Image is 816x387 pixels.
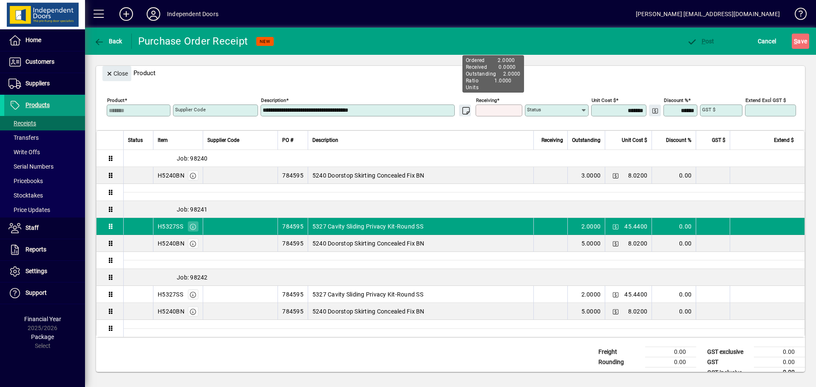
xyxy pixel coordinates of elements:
button: Change Price Levels [609,220,621,232]
mat-label: Discount % [664,97,688,103]
mat-label: Description [261,97,286,103]
td: 784595 [278,303,308,320]
td: GST inclusive [703,367,754,378]
td: GST exclusive [703,347,754,357]
td: 3.0000 [567,167,605,184]
mat-label: Unit Cost $ [592,97,616,103]
span: Staff [25,224,39,231]
span: Home [25,37,41,43]
span: Support [25,289,47,296]
span: Customers [25,58,54,65]
span: Description [312,136,338,145]
td: 0.00 [645,347,696,357]
div: Product [96,57,805,83]
span: Extend $ [774,136,794,145]
span: 8.0200 [628,307,648,316]
span: Serial Numbers [8,163,54,170]
div: Job: 98242 [124,273,805,282]
td: 0.00 [754,357,805,367]
span: Item [158,136,168,145]
span: Reports [25,246,46,253]
td: 0.00 [652,218,696,235]
td: 0.00 [754,367,805,378]
a: Suppliers [4,73,85,94]
span: Write Offs [8,149,40,155]
a: Price Updates [4,203,85,217]
div: H5240BN [158,307,184,316]
span: P [702,38,705,45]
td: Rounding [594,357,645,367]
mat-label: Product [107,97,125,103]
button: Post [685,34,717,49]
div: Purchase Order Receipt [138,34,248,48]
div: Independent Doors [167,7,218,21]
div: H5327SS [158,290,183,299]
span: Cancel [758,34,776,48]
app-page-header-button: Back [85,34,132,49]
span: Discount % [666,136,691,145]
mat-label: Receiving [476,97,497,103]
td: 784595 [278,235,308,252]
a: Settings [4,261,85,282]
td: 0.00 [652,286,696,303]
button: Save [792,34,809,49]
span: ost [687,38,714,45]
td: 5.0000 [567,235,605,252]
div: H5240BN [158,239,184,248]
span: ave [794,34,807,48]
td: 0.00 [652,235,696,252]
td: 0.00 [652,303,696,320]
span: Price Updates [8,206,50,213]
div: H5240BN [158,171,184,180]
td: 5240 Doorstop Skirting Concealed Fix BN [308,167,533,184]
button: Profile [140,6,167,22]
a: Staff [4,218,85,239]
mat-label: Status [527,107,541,113]
span: GST $ [712,136,725,145]
span: NEW [260,39,270,44]
a: Serial Numbers [4,159,85,174]
a: Transfers [4,130,85,145]
span: Suppliers [25,80,50,87]
span: Pricebooks [8,178,43,184]
button: Cancel [756,34,779,49]
a: Support [4,282,85,304]
div: [PERSON_NAME] [EMAIL_ADDRESS][DOMAIN_NAME] [636,7,780,21]
button: Close [102,66,131,81]
span: 45.4400 [624,222,647,231]
span: Settings [25,268,47,274]
span: Products [25,102,50,108]
td: 5327 Cavity Sliding Privacy Kit-Round SS [308,286,533,303]
td: 5.0000 [567,303,605,320]
a: Receipts [4,116,85,130]
span: Close [106,67,128,81]
div: Job: 98241 [124,205,805,214]
span: 45.4400 [624,290,647,299]
td: 5240 Doorstop Skirting Concealed Fix BN [308,303,533,320]
span: Back [94,38,122,45]
span: Outstanding [572,136,601,145]
span: 8.0200 [628,171,648,180]
td: 0.00 [754,347,805,357]
button: Change Price Levels [649,105,661,116]
span: Financial Year [24,316,61,322]
td: 2.0000 [567,286,605,303]
td: Freight [594,347,645,357]
a: Reports [4,239,85,260]
button: Change Price Levels [609,237,621,249]
span: Status [128,136,143,145]
button: Add [113,6,140,22]
span: Stocktakes [8,192,43,199]
a: Write Offs [4,145,85,159]
span: Receipts [8,120,36,127]
mat-label: GST $ [702,107,715,113]
span: Transfers [8,134,39,141]
td: 0.00 [645,357,696,367]
mat-label: Supplier Code [175,107,206,113]
span: PO # [282,136,293,145]
span: Supplier Code [207,136,239,145]
app-page-header-button: Close [100,69,133,77]
a: Customers [4,51,85,73]
span: Unit Cost $ [622,136,647,145]
td: 2.0000 [567,218,605,235]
